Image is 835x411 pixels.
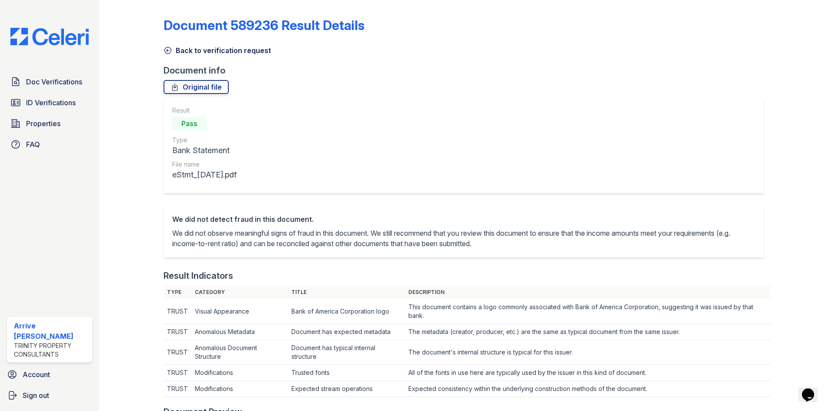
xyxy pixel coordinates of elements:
td: The document's internal structure is typical for this issuer. [405,340,771,365]
div: Bank Statement [172,144,237,157]
a: Account [3,366,96,383]
div: Type [172,136,237,144]
td: Modifications [191,365,288,381]
td: All of the fonts in use here are typically used by the issuer in this kind of document. [405,365,771,381]
div: Pass [172,117,207,130]
td: Trusted fonts [288,365,405,381]
a: Doc Verifications [7,73,92,90]
a: Sign out [3,387,96,404]
a: Back to verification request [164,45,271,56]
span: Doc Verifications [26,77,82,87]
a: Properties [7,115,92,132]
div: Trinity Property Consultants [14,341,89,359]
span: Properties [26,118,60,129]
a: Document 589236 Result Details [164,17,364,33]
a: ID Verifications [7,94,92,111]
span: ID Verifications [26,97,76,108]
td: The metadata (creator, producer, etc.) are the same as typical document from the same issuer. [405,324,771,340]
td: Anomalous Document Structure [191,340,288,365]
div: Document info [164,64,771,77]
span: FAQ [26,139,40,150]
span: Account [23,369,50,380]
div: Result Indicators [164,270,233,282]
td: TRUST [164,324,191,340]
td: Expected consistency within the underlying construction methods of the document. [405,381,771,397]
th: Type [164,285,191,299]
iframe: chat widget [798,376,826,402]
span: Sign out [23,390,49,401]
td: Document has expected metadata [288,324,405,340]
div: eStmt_[DATE].pdf [172,169,237,181]
a: Original file [164,80,229,94]
td: TRUST [164,340,191,365]
td: Bank of America Corporation logo [288,299,405,324]
p: We did not observe meaningful signs of fraud in this document. We still recommend that you review... [172,228,755,249]
td: TRUST [164,365,191,381]
td: TRUST [164,381,191,397]
a: FAQ [7,136,92,153]
th: Description [405,285,771,299]
td: Visual Appearance [191,299,288,324]
th: Category [191,285,288,299]
td: Document has typical internal structure [288,340,405,365]
td: Anomalous Metadata [191,324,288,340]
td: Expected stream operations [288,381,405,397]
td: Modifications [191,381,288,397]
div: Result [172,106,237,115]
th: Title [288,285,405,299]
td: This document contains a logo commonly associated with Bank of America Corporation, suggesting it... [405,299,771,324]
img: CE_Logo_Blue-a8612792a0a2168367f1c8372b55b34899dd931a85d93a1a3d3e32e68fde9ad4.png [3,28,96,45]
div: We did not detect fraud in this document. [172,214,755,224]
div: File name [172,160,237,169]
div: Arrive [PERSON_NAME] [14,321,89,341]
td: TRUST [164,299,191,324]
